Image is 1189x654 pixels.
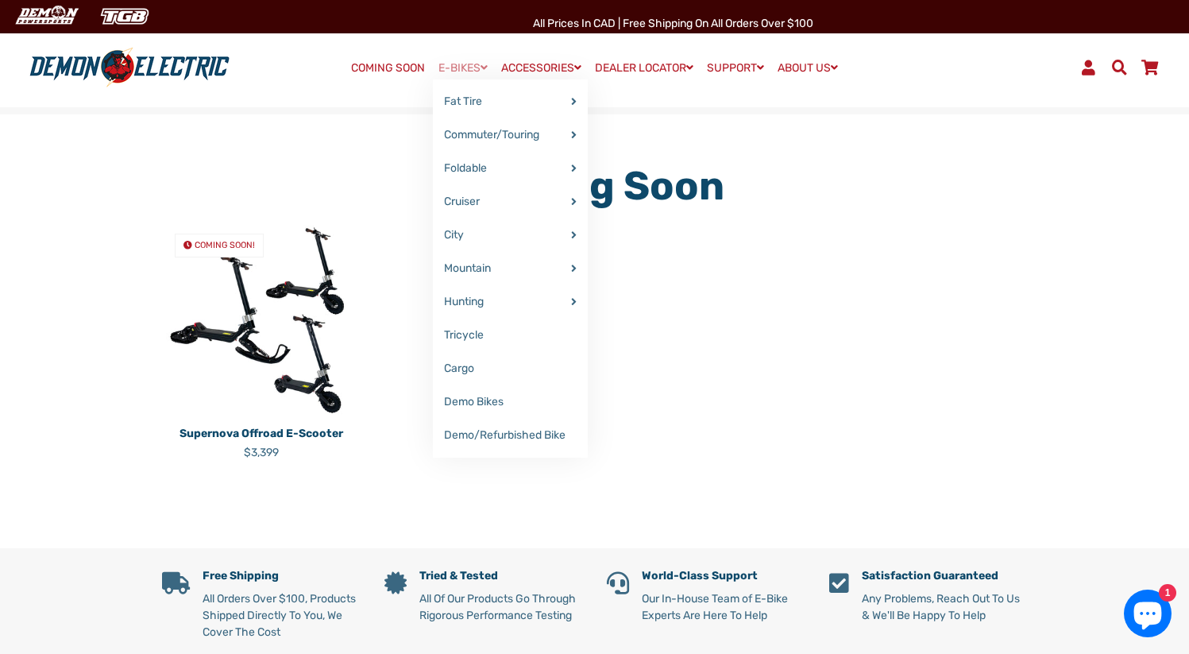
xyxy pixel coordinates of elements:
[433,352,588,385] a: Cargo
[862,590,1028,624] p: Any Problems, Reach Out To Us & We'll Be Happy To Help
[162,221,361,420] img: Supernova Offroad E-Scooter
[419,570,583,583] h5: Tried & Tested
[533,17,813,30] span: All Prices in CAD | Free shipping on all orders over $100
[642,570,805,583] h5: World-Class Support
[162,420,361,461] a: Supernova Offroad E-Scooter $3,399
[346,57,430,79] a: COMING SOON
[862,570,1028,583] h5: Satisfaction Guaranteed
[310,162,879,210] h1: Coming Soon
[419,590,583,624] p: All Of Our Products Go Through Rigorous Performance Testing
[433,319,588,352] a: Tricycle
[642,590,805,624] p: Our In-House Team of E-Bike Experts Are Here To Help
[244,446,279,459] span: $3,399
[162,221,361,420] a: Supernova Offroad E-Scooter COMING SOON!
[701,56,770,79] a: SUPPORT
[24,47,235,88] img: Demon Electric logo
[433,85,588,118] a: Fat Tire
[433,185,588,219] a: Cruiser
[1119,590,1176,641] inbox-online-store-chat: Shopify online store chat
[589,56,699,79] a: DEALER LOCATOR
[433,385,588,419] a: Demo Bikes
[433,56,493,79] a: E-BIKES
[433,285,588,319] a: Hunting
[433,419,588,452] a: Demo/Refurbished Bike
[433,152,588,185] a: Foldable
[433,219,588,252] a: City
[433,252,588,285] a: Mountain
[203,590,361,640] p: All Orders Over $100, Products Shipped Directly To You, We Cover The Cost
[772,56,843,79] a: ABOUT US
[433,118,588,152] a: Commuter/Touring
[203,570,361,583] h5: Free Shipping
[496,56,587,79] a: ACCESSORIES
[92,3,157,29] img: TGB Canada
[195,240,255,250] span: COMING SOON!
[162,425,361,442] p: Supernova Offroad E-Scooter
[8,3,84,29] img: Demon Electric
